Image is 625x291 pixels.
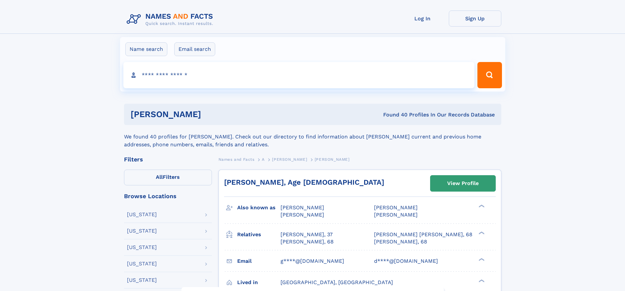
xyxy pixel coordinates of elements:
span: [PERSON_NAME] [315,157,350,162]
div: ❯ [477,257,485,261]
h3: Relatives [237,229,281,240]
label: Name search [125,42,167,56]
h3: Also known as [237,202,281,213]
div: [US_STATE] [127,228,157,234]
span: [PERSON_NAME] [272,157,307,162]
img: Logo Names and Facts [124,10,219,28]
span: [PERSON_NAME] [281,212,324,218]
span: A [262,157,265,162]
div: Found 40 Profiles In Our Records Database [292,111,495,118]
a: Log In [396,10,449,27]
h1: [PERSON_NAME] [131,110,292,118]
input: search input [123,62,475,88]
a: View Profile [430,176,495,191]
div: [US_STATE] [127,245,157,250]
div: ❯ [477,231,485,235]
div: ❯ [477,204,485,208]
div: ❯ [477,279,485,283]
label: Email search [174,42,215,56]
a: A [262,155,265,163]
a: [PERSON_NAME], 68 [281,238,334,245]
div: We found 40 profiles for [PERSON_NAME]. Check out our directory to find information about [PERSON... [124,125,501,149]
div: Filters [124,156,212,162]
span: [GEOGRAPHIC_DATA], [GEOGRAPHIC_DATA] [281,279,393,285]
div: [US_STATE] [127,212,157,217]
div: [US_STATE] [127,261,157,266]
a: Names and Facts [219,155,255,163]
div: Browse Locations [124,193,212,199]
a: [PERSON_NAME], 68 [374,238,427,245]
a: [PERSON_NAME] [PERSON_NAME], 68 [374,231,472,238]
a: Sign Up [449,10,501,27]
label: Filters [124,170,212,185]
a: [PERSON_NAME] [272,155,307,163]
span: All [156,174,163,180]
div: [US_STATE] [127,278,157,283]
h3: Lived in [237,277,281,288]
span: [PERSON_NAME] [374,204,418,211]
span: [PERSON_NAME] [281,204,324,211]
h3: Email [237,256,281,267]
a: [PERSON_NAME], Age [DEMOGRAPHIC_DATA] [224,178,384,186]
a: [PERSON_NAME], 37 [281,231,333,238]
button: Search Button [477,62,502,88]
span: [PERSON_NAME] [374,212,418,218]
div: View Profile [447,176,479,191]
